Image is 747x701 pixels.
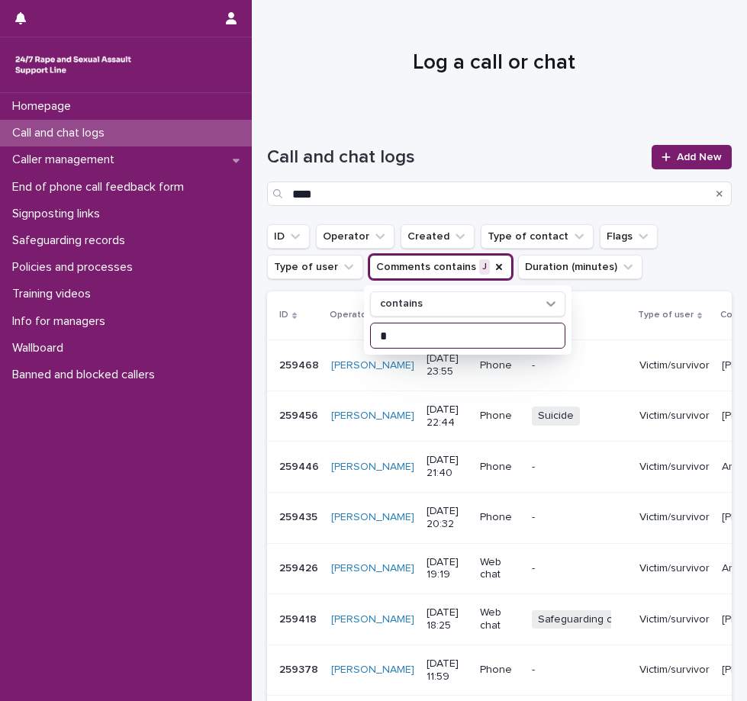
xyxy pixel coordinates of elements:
[480,511,519,524] p: Phone
[267,255,363,279] button: Type of user
[427,658,468,683] p: [DATE] 11:59
[639,562,710,575] p: Victim/survivor
[331,359,414,372] a: [PERSON_NAME]
[639,410,710,423] p: Victim/survivor
[480,664,519,677] p: Phone
[331,461,414,474] a: [PERSON_NAME]
[639,613,710,626] p: Victim/survivor
[677,152,722,162] span: Add New
[427,606,468,632] p: [DATE] 18:25
[267,50,720,76] h1: Log a call or chat
[639,511,710,524] p: Victim/survivor
[639,664,710,677] p: Victim/survivor
[330,307,370,323] p: Operator
[331,562,414,575] a: [PERSON_NAME]
[532,610,653,629] span: Safeguarding concern
[267,224,310,249] button: ID
[12,50,134,80] img: rhQMoQhaT3yELyF149Cw
[6,314,118,329] p: Info for managers
[279,559,321,575] p: 259426
[427,556,468,582] p: [DATE] 19:19
[6,341,76,355] p: Wallboard
[6,126,117,140] p: Call and chat logs
[6,207,112,221] p: Signposting links
[480,410,519,423] p: Phone
[532,359,627,372] p: -
[267,146,642,169] h1: Call and chat logs
[480,556,519,582] p: Web chat
[427,404,468,429] p: [DATE] 22:44
[279,307,288,323] p: ID
[532,461,627,474] p: -
[532,407,580,426] span: Suicide
[279,407,321,423] p: 259456
[600,224,658,249] button: Flags
[639,461,710,474] p: Victim/survivor
[279,610,320,626] p: 259418
[638,307,694,323] p: Type of user
[279,661,321,677] p: 259378
[639,359,710,372] p: Victim/survivor
[6,260,145,275] p: Policies and processes
[267,182,732,206] input: Search
[316,224,394,249] button: Operator
[427,454,468,480] p: [DATE] 21:40
[6,153,127,167] p: Caller management
[6,99,83,114] p: Homepage
[331,664,414,677] a: [PERSON_NAME]
[532,511,627,524] p: -
[331,613,414,626] a: [PERSON_NAME]
[6,233,137,248] p: Safeguarding records
[401,224,475,249] button: Created
[6,287,103,301] p: Training videos
[518,255,642,279] button: Duration (minutes)
[480,359,519,372] p: Phone
[6,368,167,382] p: Banned and blocked callers
[652,145,732,169] a: Add New
[279,508,320,524] p: 259435
[380,297,423,310] p: contains
[369,255,512,279] button: Comments
[331,511,414,524] a: [PERSON_NAME]
[427,352,468,378] p: [DATE] 23:55
[480,606,519,632] p: Web chat
[481,224,594,249] button: Type of contact
[331,410,414,423] a: [PERSON_NAME]
[532,562,627,575] p: -
[427,505,468,531] p: [DATE] 20:32
[279,356,322,372] p: 259468
[480,461,519,474] p: Phone
[6,180,196,195] p: End of phone call feedback form
[279,458,322,474] p: 259446
[532,664,627,677] p: -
